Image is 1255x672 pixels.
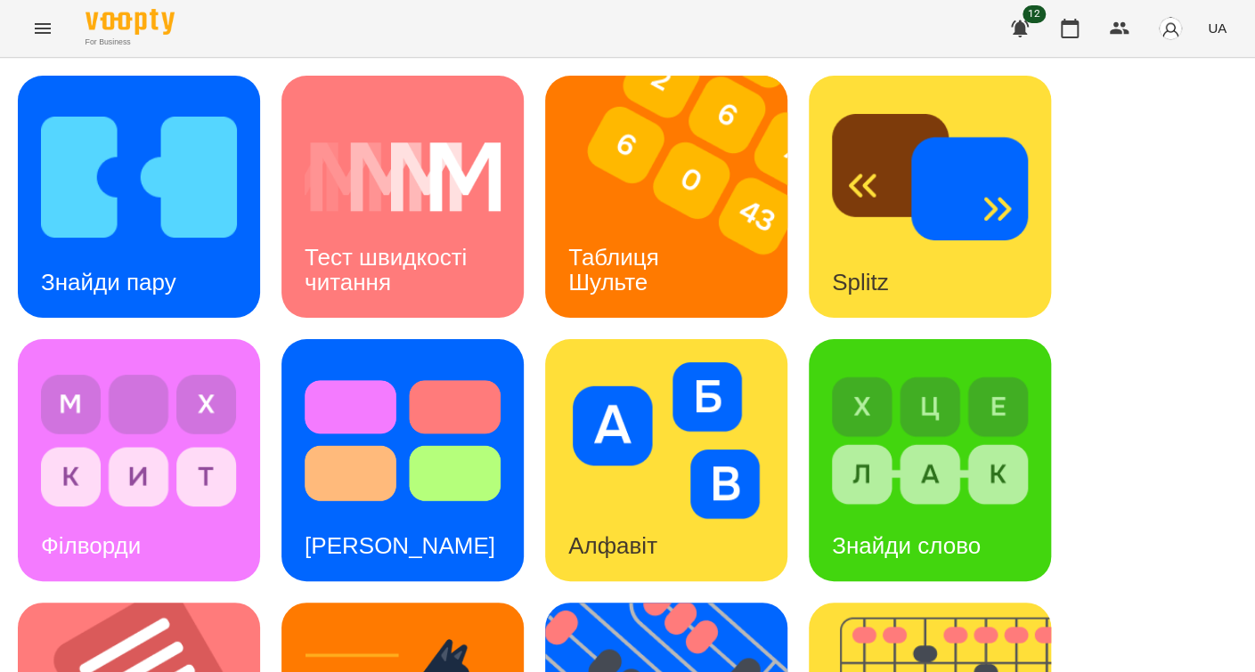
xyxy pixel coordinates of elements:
[832,269,889,296] h3: Splitz
[86,9,175,35] img: Voopty Logo
[41,269,176,296] h3: Знайди пару
[86,36,175,48] span: For Business
[809,76,1051,318] a: SplitzSplitz
[568,362,764,519] img: Алфавіт
[809,339,1051,581] a: Знайди словоЗнайди слово
[832,99,1028,255] img: Splitz
[1158,16,1183,41] img: avatar_s.png
[1023,5,1046,23] span: 12
[545,339,787,581] a: АлфавітАлфавіт
[18,76,260,318] a: Знайди паруЗнайди пару
[305,244,473,295] h3: Тест швидкості читання
[305,362,501,519] img: Тест Струпа
[832,362,1028,519] img: Знайди слово
[305,532,495,559] h3: [PERSON_NAME]
[41,362,237,519] img: Філворди
[18,339,260,581] a: ФілвордиФілворди
[545,76,787,318] a: Таблиця ШультеТаблиця Шульте
[545,76,810,318] img: Таблиця Шульте
[281,76,524,318] a: Тест швидкості читанняТест швидкості читання
[1201,12,1234,45] button: UA
[568,244,665,295] h3: Таблиця Шульте
[41,99,237,255] img: Знайди пару
[305,99,501,255] img: Тест швидкості читання
[832,532,981,559] h3: Знайди слово
[568,532,657,559] h3: Алфавіт
[41,532,141,559] h3: Філворди
[1208,19,1226,37] span: UA
[21,7,64,50] button: Menu
[281,339,524,581] a: Тест Струпа[PERSON_NAME]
